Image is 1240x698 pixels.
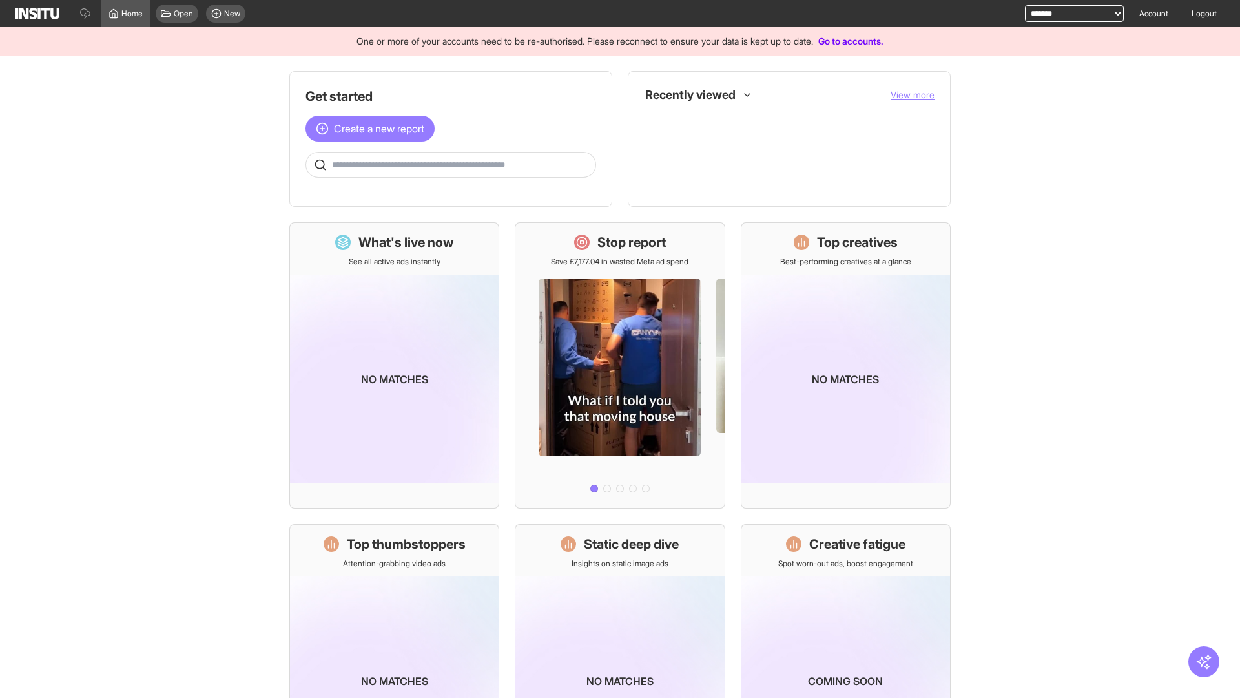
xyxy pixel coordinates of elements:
span: Home [121,8,143,19]
span: View more [891,89,935,100]
a: Top creativesBest-performing creatives at a glanceNo matches [741,222,951,509]
a: What's live nowSee all active ads instantlyNo matches [289,222,499,509]
button: View more [891,89,935,101]
p: Attention-grabbing video ads [343,558,446,569]
h1: Stop report [597,233,666,251]
h1: What's live now [358,233,454,251]
img: coming-soon-gradient_kfitwp.png [290,275,499,483]
img: coming-soon-gradient_kfitwp.png [741,275,950,483]
span: One or more of your accounts need to be re-authorised. Please reconnect to ensure your data is ke... [356,36,813,47]
h1: Get started [305,87,596,105]
h1: Top creatives [817,233,898,251]
p: Insights on static image ads [572,558,668,569]
button: Create a new report [305,116,435,142]
a: Stop reportSave £7,177.04 in wasted Meta ad spend [515,222,725,509]
p: No matches [361,673,428,689]
p: No matches [812,372,879,387]
p: Best-performing creatives at a glance [780,257,911,267]
span: New [224,8,240,19]
h1: Top thumbstoppers [347,535,466,553]
p: Save £7,177.04 in wasted Meta ad spend [551,257,688,267]
p: No matches [586,673,654,689]
img: Logo [15,8,59,19]
span: Create a new report [334,121,424,136]
span: Open [174,8,193,19]
p: See all active ads instantly [349,257,440,267]
a: Go to accounts. [818,36,883,47]
p: No matches [361,372,428,387]
h1: Static deep dive [584,535,679,553]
